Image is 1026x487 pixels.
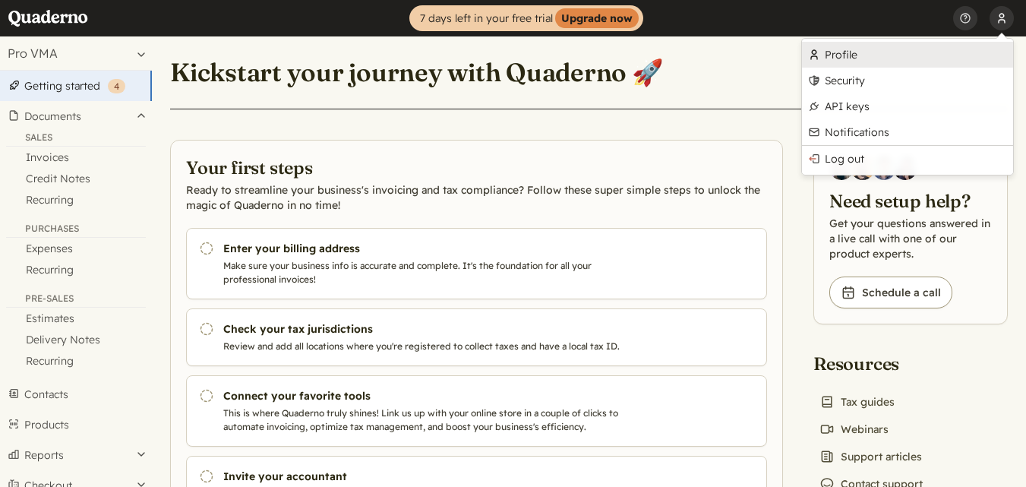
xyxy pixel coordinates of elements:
[6,293,146,308] div: Pre-Sales
[114,81,119,92] span: 4
[223,406,652,434] p: This is where Quaderno truly shines! Link us up with your online store in a couple of clicks to a...
[555,8,639,28] strong: Upgrade now
[170,56,664,88] h1: Kickstart your journey with Quaderno 🚀
[829,189,992,213] h2: Need setup help?
[223,469,652,484] h3: Invite your accountant
[813,419,895,440] a: Webinars
[186,308,767,366] a: Check your tax jurisdictions Review and add all locations where you're registered to collect taxe...
[802,93,1013,119] a: API keys
[813,352,929,375] h2: Resources
[813,391,901,413] a: Tax guides
[186,182,767,213] p: Ready to streamline your business's invoicing and tax compliance? Follow these super simple steps...
[223,388,652,403] h3: Connect your favorite tools
[186,375,767,447] a: Connect your favorite tools This is where Quaderno truly shines! Link us up with your online stor...
[223,259,652,286] p: Make sure your business info is accurate and complete. It's the foundation for all your professio...
[186,156,767,179] h2: Your first steps
[802,42,1013,68] a: Profile
[223,241,652,256] h3: Enter your billing address
[6,223,146,238] div: Purchases
[829,216,992,261] p: Get your questions answered in a live call with one of our product experts.
[802,119,1013,145] a: Notifications
[6,131,146,147] div: Sales
[186,228,767,299] a: Enter your billing address Make sure your business info is accurate and complete. It's the founda...
[223,321,652,337] h3: Check your tax jurisdictions
[409,5,643,31] a: 7 days left in your free trialUpgrade now
[223,340,652,353] p: Review and add all locations where you're registered to collect taxes and have a local tax ID.
[813,446,928,467] a: Support articles
[802,146,1013,172] a: Log out
[802,68,1013,93] a: Security
[829,277,952,308] a: Schedule a call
